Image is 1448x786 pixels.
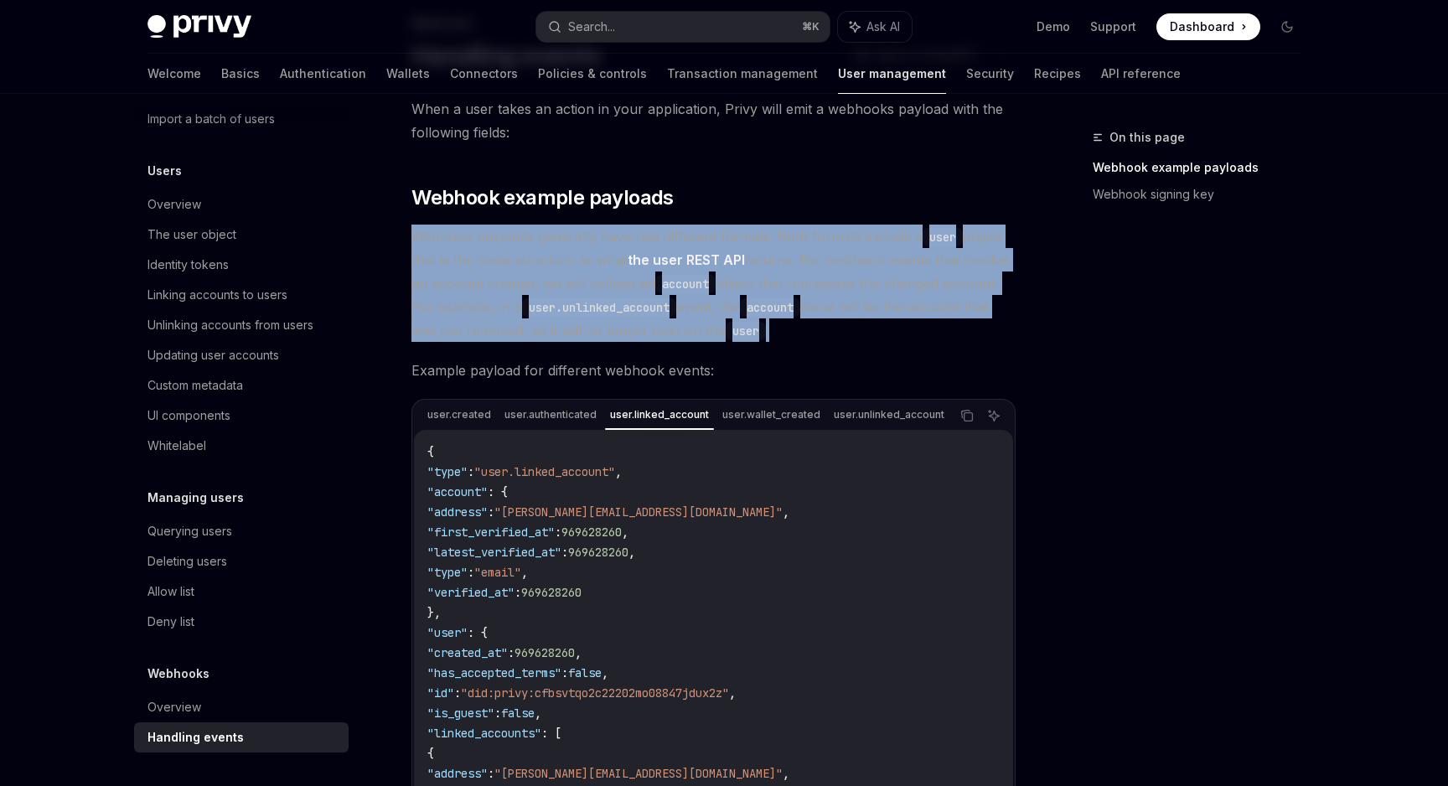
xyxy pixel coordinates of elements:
span: : [488,766,494,781]
div: Allow list [147,582,194,602]
a: Custom metadata [134,370,349,401]
span: "is_guest" [427,706,494,721]
h5: Webhooks [147,664,209,684]
span: When a user takes an action in your application, Privy will emit a webhooks payload with the foll... [411,97,1016,144]
span: ⌘ K [802,20,820,34]
button: Copy the contents from the code block [956,405,978,427]
span: { [427,746,434,761]
a: UI components [134,401,349,431]
a: Handling events [134,722,349,752]
a: the user REST API [628,251,745,269]
div: user.wallet_created [717,405,825,425]
a: Recipes [1034,54,1081,94]
span: "user" [427,625,468,640]
div: Unlinking accounts from users [147,315,313,335]
div: Custom metadata [147,375,243,396]
code: user [726,322,766,340]
div: The user object [147,225,236,245]
a: Identity tokens [134,250,349,280]
span: , [729,685,736,701]
span: , [622,525,628,540]
span: Dashboard [1170,18,1234,35]
span: : [454,685,461,701]
div: Handling events [147,727,244,747]
span: Example payload for different webhook events: [411,359,1016,382]
div: user.authenticated [499,405,602,425]
img: dark logo [147,15,251,39]
a: API reference [1101,54,1181,94]
span: "account" [427,484,488,499]
a: Dashboard [1156,13,1260,40]
span: , [628,545,635,560]
span: 969628260 [561,525,622,540]
span: "did:privy:cfbsvtqo2c22202mo08847jdux2z" [461,685,729,701]
span: : [508,645,515,660]
div: Deleting users [147,551,227,571]
a: Overview [134,692,349,722]
a: Transaction management [667,54,818,94]
div: Overview [147,194,201,215]
span: , [535,706,541,721]
span: 969628260 [521,585,582,600]
span: { [427,444,434,459]
span: , [521,565,528,580]
a: Linking accounts to users [134,280,349,310]
span: , [783,504,789,520]
a: Security [966,54,1014,94]
h5: Users [147,161,182,181]
span: "created_at" [427,645,508,660]
a: Connectors [450,54,518,94]
a: Wallets [386,54,430,94]
a: Webhook signing key [1093,181,1314,208]
a: Whitelabel [134,431,349,461]
span: }, [427,605,441,620]
div: user.unlinked_account [829,405,949,425]
div: Search... [568,17,615,37]
a: Overview [134,189,349,220]
span: "address" [427,504,488,520]
span: : [555,525,561,540]
code: user [923,228,963,246]
span: Webhook payloads generally have two different formats. Both formats include a object that is the ... [411,225,1016,342]
span: false [568,665,602,680]
div: Whitelabel [147,436,206,456]
div: Deny list [147,612,194,632]
a: The user object [134,220,349,250]
div: user.linked_account [605,405,714,425]
a: Demo [1037,18,1070,35]
span: "has_accepted_terms" [427,665,561,680]
div: Querying users [147,521,232,541]
div: Overview [147,697,201,717]
div: Linking accounts to users [147,285,287,305]
span: , [783,766,789,781]
span: 969628260 [568,545,628,560]
div: user.created [422,405,496,425]
code: account [740,298,800,317]
a: Policies & controls [538,54,647,94]
span: : [494,706,501,721]
span: "[PERSON_NAME][EMAIL_ADDRESS][DOMAIN_NAME]" [494,766,783,781]
span: : { [488,484,508,499]
span: , [615,464,622,479]
span: "latest_verified_at" [427,545,561,560]
a: Deleting users [134,546,349,577]
a: Welcome [147,54,201,94]
code: user.unlinked_account [522,298,676,317]
a: Unlinking accounts from users [134,310,349,340]
span: : [561,545,568,560]
span: : [ [541,726,561,741]
a: Support [1090,18,1136,35]
span: On this page [1109,127,1185,147]
span: : [561,665,568,680]
code: account [655,275,716,293]
span: : [515,585,521,600]
span: "first_verified_at" [427,525,555,540]
span: "verified_at" [427,585,515,600]
span: "address" [427,766,488,781]
a: Webhook example payloads [1093,154,1314,181]
span: 969628260 [515,645,575,660]
div: UI components [147,406,230,426]
span: : [488,504,494,520]
span: : [468,464,474,479]
h5: Managing users [147,488,244,508]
